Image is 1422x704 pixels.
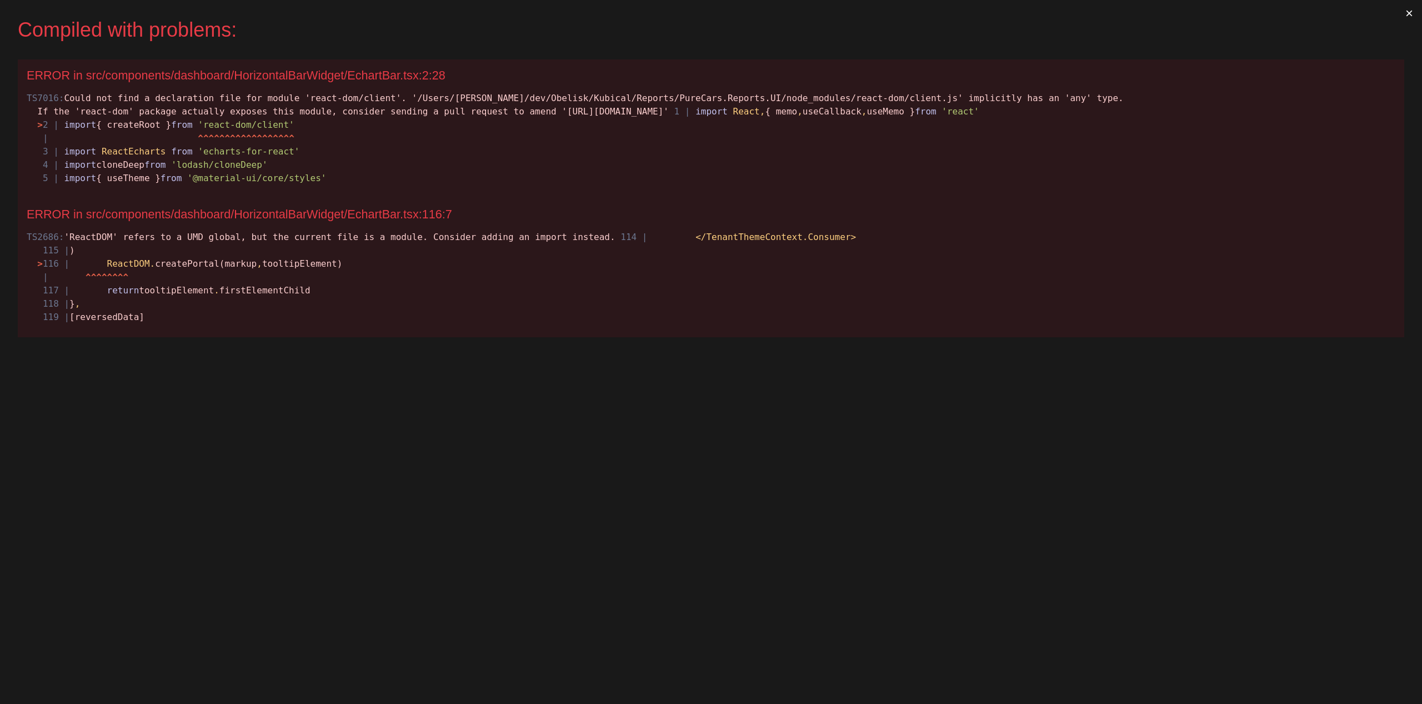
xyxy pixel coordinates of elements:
span: ^ [209,133,214,143]
span: ^ [278,133,284,143]
span: ^ [252,133,257,143]
span: import [695,106,728,117]
span: < [695,232,701,242]
span: '@material-ui/core/styles' [187,173,326,183]
span: ^ [112,272,118,282]
span: ^ [284,133,289,143]
span: ReactEcharts [102,146,166,157]
span: createPortal(markup tooltipElement) [37,258,342,269]
span: | [43,272,48,282]
span: , [75,298,81,309]
span: ^ [262,133,268,143]
span: } [37,298,80,309]
span: > [37,119,43,130]
span: 4 | [43,159,59,170]
span: . [150,258,156,269]
span: , [257,258,262,269]
span: ^ [198,133,203,143]
span: [reversedData] [37,312,144,322]
span: import [64,159,96,170]
span: Consumer [808,232,850,242]
span: , [862,106,867,117]
span: 'lodash/cloneDeep' [171,159,267,170]
span: ^ [123,272,128,282]
span: ^ [86,272,91,282]
span: ^ [230,133,236,143]
span: ^ [219,133,225,143]
span: from [171,119,193,130]
span: ^ [273,133,278,143]
span: 'react-dom/client' [198,119,294,130]
span: ^ [257,133,262,143]
span: 2 | [43,119,59,130]
span: ^ [96,272,102,282]
span: . [214,285,219,296]
div: Compiled with problems: [18,18,1386,42]
span: import [64,119,96,130]
span: > [851,232,857,242]
span: TS2686: [27,232,64,242]
span: from [144,159,166,170]
span: cloneDeep [37,159,267,170]
span: 115 | [43,245,69,256]
span: import [64,173,96,183]
span: 117 | [43,285,69,296]
div: 'ReactDOM' refers to a UMD global, but the current file is a module. Consider adding an import in... [27,231,1395,324]
span: ^ [102,272,107,282]
span: { useTheme } [37,173,326,183]
span: React [733,106,760,117]
span: 'react' [942,106,979,117]
span: 3 | [43,146,59,157]
span: > [37,258,43,269]
span: ^ [241,133,246,143]
span: ^ [236,133,241,143]
span: tooltipElement firstElementChild [37,285,310,296]
span: TenantThemeContext [706,232,802,242]
span: 114 | [620,232,647,242]
span: ^ [289,133,294,143]
div: ERROR in src/components/dashboard/HorizontalBarWidget/EchartBar.tsx:2:28 [27,68,1395,83]
span: 116 | [43,258,69,269]
span: . [803,232,808,242]
span: from [915,106,937,117]
span: { createRoot } [37,119,294,130]
span: ^ [224,133,230,143]
div: ERROR in src/components/dashboard/HorizontalBarWidget/EchartBar.tsx:116:7 [27,207,1395,222]
span: ) [37,245,74,256]
span: return [107,285,139,296]
span: ^ [268,133,273,143]
span: 5 | [43,173,59,183]
span: 119 | [43,312,69,322]
span: 118 | [43,298,69,309]
span: | [43,133,48,143]
span: import [64,146,96,157]
span: , [797,106,803,117]
span: 1 | [674,106,690,117]
span: ReactDOM [107,258,150,269]
span: ^ [118,272,123,282]
span: ^ [214,133,219,143]
span: { memo useCallback useMemo } [669,106,979,117]
span: from [171,146,193,157]
span: 'echarts-for-react' [198,146,299,157]
span: , [760,106,765,117]
span: ^ [107,272,113,282]
span: TS7016: [27,93,64,103]
span: ^ [203,133,209,143]
span: / [701,232,707,242]
span: ^ [246,133,252,143]
div: Could not find a declaration file for module 'react-dom/client'. '/Users/[PERSON_NAME]/dev/Obelis... [27,92,1395,185]
span: from [161,173,182,183]
span: ^ [91,272,97,282]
